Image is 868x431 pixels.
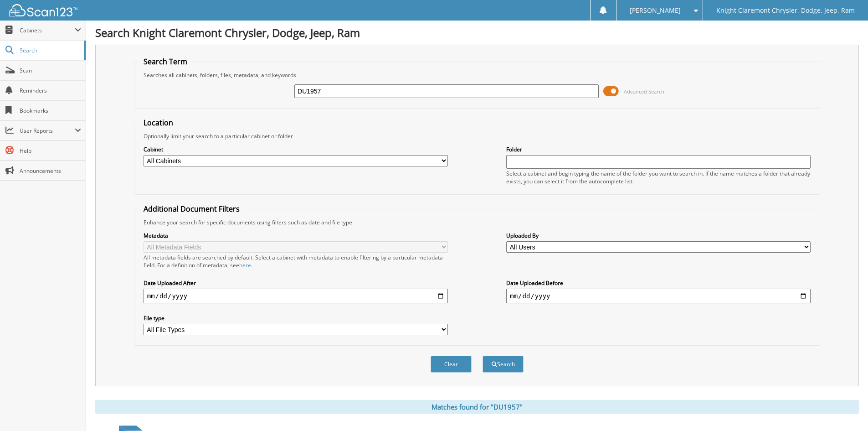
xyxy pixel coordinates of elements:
label: Date Uploaded Before [506,279,811,287]
div: Optionally limit your search to a particular cabinet or folder [139,132,815,140]
legend: Search Term [139,57,192,67]
div: Searches all cabinets, folders, files, metadata, and keywords [139,71,815,79]
label: Cabinet [144,145,448,153]
div: Matches found for "DU1957" [95,400,859,414]
input: start [144,289,448,303]
label: Folder [506,145,811,153]
legend: Additional Document Filters [139,204,244,214]
button: Search [483,356,524,373]
label: File type [144,314,448,322]
label: Uploaded By [506,232,811,239]
span: User Reports [20,127,75,135]
span: Cabinets [20,26,75,34]
div: Enhance your search for specific documents using filters such as date and file type. [139,218,815,226]
span: Announcements [20,167,81,175]
div: Select a cabinet and begin typing the name of the folder you want to search in. If the name match... [506,170,811,185]
div: All metadata fields are searched by default. Select a cabinet with metadata to enable filtering b... [144,254,448,269]
a: here [239,261,251,269]
span: [PERSON_NAME] [630,8,681,13]
label: Date Uploaded After [144,279,448,287]
span: Search [20,47,80,54]
span: Scan [20,67,81,74]
span: Knight Claremont Chrysler, Dodge, Jeep, Ram [716,8,855,13]
img: scan123-logo-white.svg [9,4,77,16]
button: Clear [431,356,472,373]
span: Advanced Search [624,88,664,95]
label: Metadata [144,232,448,239]
span: Bookmarks [20,107,81,114]
h1: Search Knight Claremont Chrysler, Dodge, Jeep, Ram [95,25,859,40]
legend: Location [139,118,178,128]
input: end [506,289,811,303]
span: Help [20,147,81,155]
span: Reminders [20,87,81,94]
